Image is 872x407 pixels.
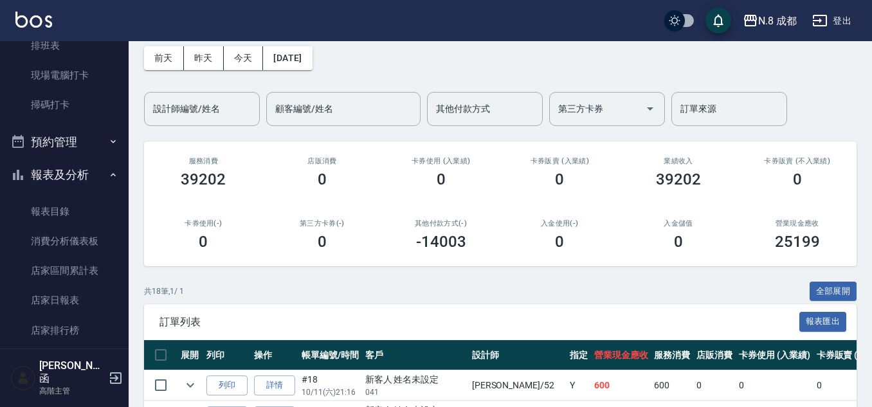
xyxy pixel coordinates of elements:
h2: 卡券販賣 (入業績) [516,157,604,165]
h3: 0 [437,170,446,188]
h2: 入金使用(-) [516,219,604,228]
button: [DATE] [263,46,312,70]
p: 高階主管 [39,385,105,397]
td: [PERSON_NAME] /52 [469,370,567,401]
a: 店家日報表 [5,285,123,315]
th: 卡券使用 (入業績) [736,340,813,370]
h2: 卡券販賣 (不入業績) [753,157,841,165]
th: 客戶 [362,340,469,370]
h3: 0 [555,233,564,251]
h3: 0 [199,233,208,251]
h2: 業績收入 [635,157,723,165]
h3: 0 [793,170,802,188]
a: 消費分析儀表板 [5,226,123,256]
h3: 0 [318,233,327,251]
h2: 卡券使用 (入業績) [397,157,485,165]
button: N.8 成都 [738,8,802,34]
th: 展開 [177,340,203,370]
h3: 0 [555,170,564,188]
a: 報表匯出 [799,315,847,327]
h2: 第三方卡券(-) [278,219,367,228]
button: 全部展開 [810,282,857,302]
th: 服務消費 [651,340,693,370]
button: 登出 [807,9,857,33]
h3: 0 [318,170,327,188]
p: 10/11 (六) 21:16 [302,386,359,398]
button: Open [640,98,660,119]
button: 昨天 [184,46,224,70]
h3: 39202 [656,170,701,188]
span: 訂單列表 [159,316,799,329]
button: expand row [181,375,200,395]
a: 店家區間累計表 [5,256,123,285]
h3: 39202 [181,170,226,188]
a: 店家排行榜 [5,316,123,345]
td: 0 [693,370,736,401]
td: 600 [651,370,693,401]
h2: 店販消費 [278,157,367,165]
button: save [705,8,731,33]
th: 營業現金應收 [591,340,651,370]
a: 互助日報表 [5,345,123,375]
th: 店販消費 [693,340,736,370]
h2: 其他付款方式(-) [397,219,485,228]
h3: 服務消費 [159,157,248,165]
h2: 入金儲值 [635,219,723,228]
a: 報表目錄 [5,197,123,226]
th: 設計師 [469,340,567,370]
button: 今天 [224,46,264,70]
button: 前天 [144,46,184,70]
img: Person [10,365,36,391]
p: 041 [365,386,466,398]
td: #18 [298,370,362,401]
h2: 卡券使用(-) [159,219,248,228]
h2: 營業現金應收 [753,219,841,228]
th: 帳單編號/時間 [298,340,362,370]
td: 0 [736,370,813,401]
div: N.8 成都 [758,13,797,29]
button: 預約管理 [5,125,123,159]
h5: [PERSON_NAME]函 [39,359,105,385]
a: 掃碼打卡 [5,90,123,120]
h3: 0 [674,233,683,251]
a: 詳情 [254,375,295,395]
h3: 25199 [775,233,820,251]
button: 列印 [206,375,248,395]
th: 列印 [203,340,251,370]
td: 600 [591,370,651,401]
td: Y [567,370,591,401]
img: Logo [15,12,52,28]
div: 新客人 姓名未設定 [365,373,466,386]
th: 指定 [567,340,591,370]
h3: -14003 [416,233,466,251]
button: 報表匯出 [799,312,847,332]
a: 現場電腦打卡 [5,60,123,90]
button: 報表及分析 [5,158,123,192]
th: 操作 [251,340,298,370]
a: 排班表 [5,31,123,60]
p: 共 18 筆, 1 / 1 [144,285,184,297]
